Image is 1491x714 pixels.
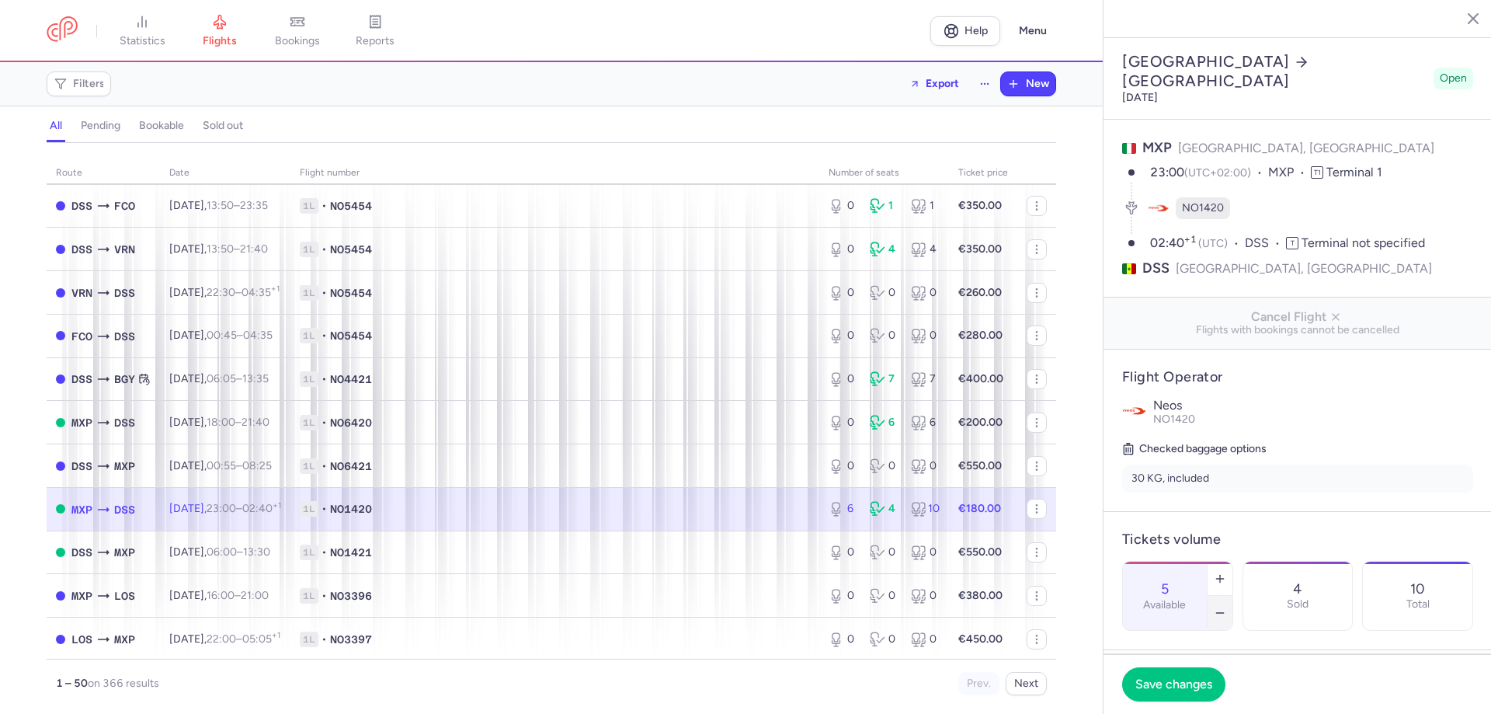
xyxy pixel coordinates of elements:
p: Total [1406,598,1430,611]
span: 1L [300,501,318,517]
time: 06:00 [207,545,237,559]
button: Prev. [958,672,999,695]
button: Save changes [1122,667,1225,702]
span: DSS [71,197,92,214]
span: DSS [114,328,135,345]
h4: Flight Operator [1122,368,1473,386]
th: Ticket price [949,162,1017,185]
span: NO1420 [330,501,372,517]
span: DSS [1245,235,1286,253]
span: NO1420 [1153,413,1195,426]
h5: Checked baggage options [1122,440,1473,458]
div: 4 [911,242,940,257]
h2: [GEOGRAPHIC_DATA] [GEOGRAPHIC_DATA] [1122,52,1427,91]
time: 23:35 [240,199,268,212]
span: Terminal 1 [1326,165,1382,179]
img: Neos logo [1122,399,1147,423]
h4: bookable [139,119,184,133]
sup: +1 [272,630,280,640]
span: DSS [71,241,92,258]
div: 1 [911,198,940,214]
div: 0 [911,328,940,343]
a: flights [181,14,259,48]
p: Neos [1153,399,1473,413]
span: NO4421 [330,371,372,387]
strong: €350.00 [958,242,1002,256]
span: MXP [114,544,135,561]
span: 1L [300,371,318,387]
div: 6 [829,501,857,517]
time: 21:40 [240,242,268,256]
time: 16:00 [207,589,235,602]
div: 0 [829,458,857,474]
span: – [207,502,281,515]
span: [DATE], [169,545,270,559]
sup: +1 [271,284,280,294]
span: – [207,199,268,212]
a: Help [930,16,1000,46]
span: [DATE], [169,242,268,256]
div: 6 [870,415,898,430]
span: Open [1440,71,1467,86]
span: NO5454 [330,242,372,257]
div: 10 [911,501,940,517]
span: – [207,545,270,559]
span: [DATE], [169,589,269,602]
span: • [321,415,327,430]
span: (UTC) [1198,237,1228,250]
h4: all [50,119,62,133]
time: 13:50 [207,242,234,256]
span: MXP [71,587,92,604]
time: 23:00 [1150,165,1184,179]
span: DSS [71,458,92,475]
a: CitizenPlane red outlined logo [47,16,78,45]
span: 1L [300,328,318,343]
span: [DATE], [169,459,272,472]
span: bookings [275,34,320,48]
span: MXP [114,458,135,475]
span: • [321,198,327,214]
div: 0 [829,328,857,343]
span: FCO [114,197,135,214]
p: Sold [1287,598,1309,611]
div: 4 [870,501,898,517]
button: Export [899,71,969,96]
th: date [160,162,290,185]
span: VRN [71,284,92,301]
strong: €260.00 [958,286,1002,299]
div: 4 [870,242,898,257]
span: MXP [114,631,135,648]
span: • [321,242,327,257]
span: 1L [300,632,318,647]
span: DSS [114,284,135,301]
strong: €200.00 [958,416,1003,429]
span: – [207,459,272,472]
div: 0 [829,415,857,430]
span: flights [203,34,237,48]
span: NO6420 [330,415,372,430]
div: 0 [870,328,898,343]
div: 0 [870,285,898,301]
time: 13:35 [242,372,269,385]
span: • [321,588,327,604]
span: [GEOGRAPHIC_DATA], [GEOGRAPHIC_DATA] [1178,141,1434,155]
time: 21:40 [242,416,269,429]
span: 1L [300,458,318,474]
figure: NO airline logo [1148,197,1170,219]
span: FCO [71,328,92,345]
span: • [321,632,327,647]
div: 6 [911,415,940,430]
button: Menu [1010,16,1056,46]
strong: €400.00 [958,372,1003,385]
span: LOS [114,587,135,604]
div: 0 [870,545,898,560]
span: MXP [71,414,92,431]
time: 13:30 [243,545,270,559]
div: 0 [870,458,898,474]
div: 0 [829,632,857,647]
span: NO1421 [330,545,372,560]
span: [DATE], [169,372,269,385]
span: NO5454 [330,198,372,214]
div: 7 [870,371,898,387]
span: MXP [1268,164,1311,182]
